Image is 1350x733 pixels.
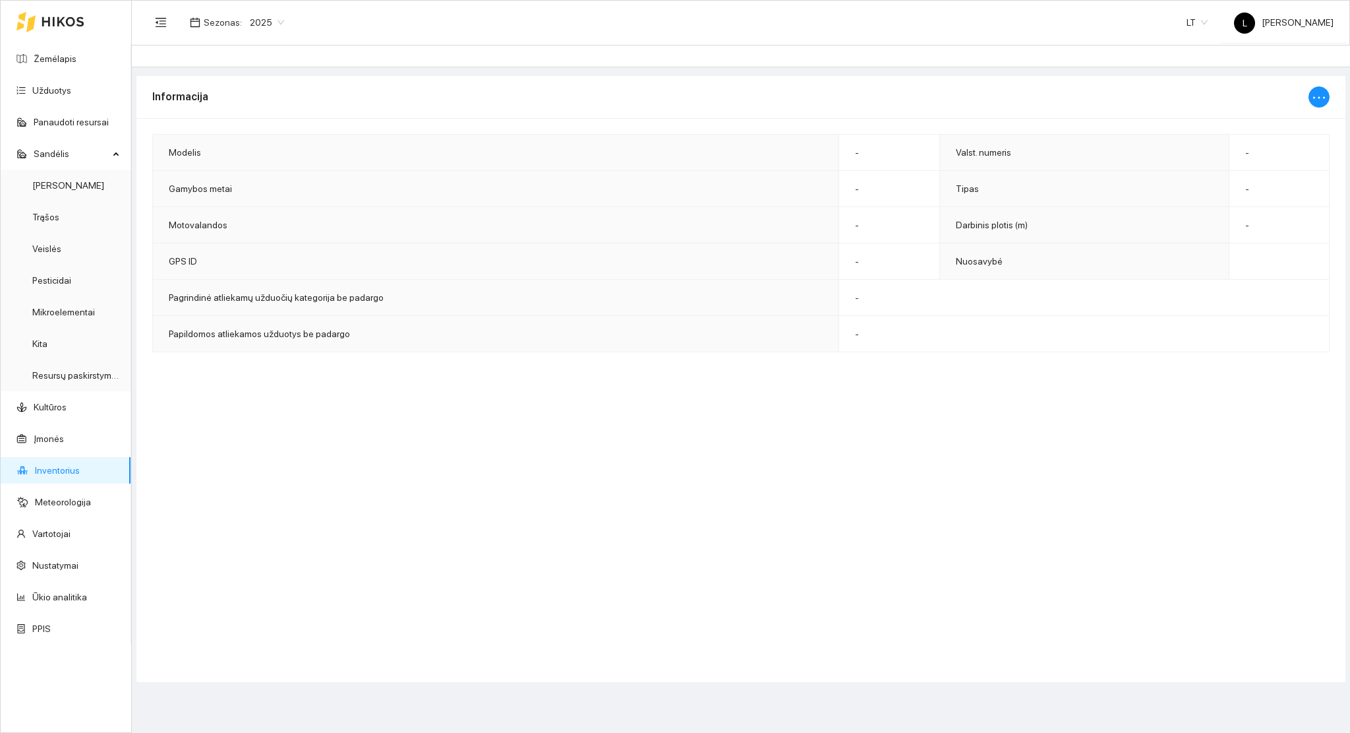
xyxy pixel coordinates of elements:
[32,338,47,349] a: Kita
[1311,90,1327,108] span: ellipsis
[169,183,232,194] span: Gamybos metai
[1245,147,1249,158] span: -
[155,16,167,28] span: menu-fold
[34,433,64,444] a: Įmonės
[956,183,979,194] span: Tipas
[956,256,1003,267] span: Nuosavybė
[169,256,197,267] span: GPS ID
[34,402,67,412] a: Kultūros
[148,9,174,36] button: menu-fold
[956,147,1011,158] span: Valst. numeris
[32,212,59,222] a: Trąšos
[1234,17,1334,28] span: [PERSON_NAME]
[169,329,350,339] span: Papildomos atliekamos užduotys be padargo
[250,13,284,32] span: 2025
[32,307,95,317] a: Mikroelementai
[34,141,109,167] span: Sandėlis
[34,53,76,64] a: Žemėlapis
[190,17,200,28] span: calendar
[169,147,201,158] span: Modelis
[169,292,384,303] span: Pagrindinė atliekamų užduočių kategorija be padargo
[32,85,71,96] a: Užduotys
[855,256,859,267] span: -
[855,183,859,194] span: -
[35,497,91,507] a: Meteorologija
[34,117,109,127] a: Panaudoti resursai
[152,78,1308,115] div: Informacija
[855,329,859,339] span: -
[1243,13,1247,34] span: L
[32,560,78,571] a: Nustatymai
[169,220,227,230] span: Motovalandos
[32,370,121,381] a: Resursų paskirstymas
[1308,86,1330,108] button: ellipsis
[32,623,51,634] a: PPIS
[32,180,104,191] a: [PERSON_NAME]
[1245,183,1249,194] span: -
[855,292,859,303] span: -
[32,275,71,286] a: Pesticidai
[1187,13,1208,32] span: LT
[32,243,61,254] a: Veislės
[32,528,71,539] a: Vartotojai
[35,465,80,476] a: Inventorius
[855,220,859,230] span: -
[1245,220,1249,230] span: -
[956,220,1028,230] span: Darbinis plotis (m)
[32,592,87,602] a: Ūkio analitika
[204,15,242,30] span: Sezonas :
[855,147,859,158] span: -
